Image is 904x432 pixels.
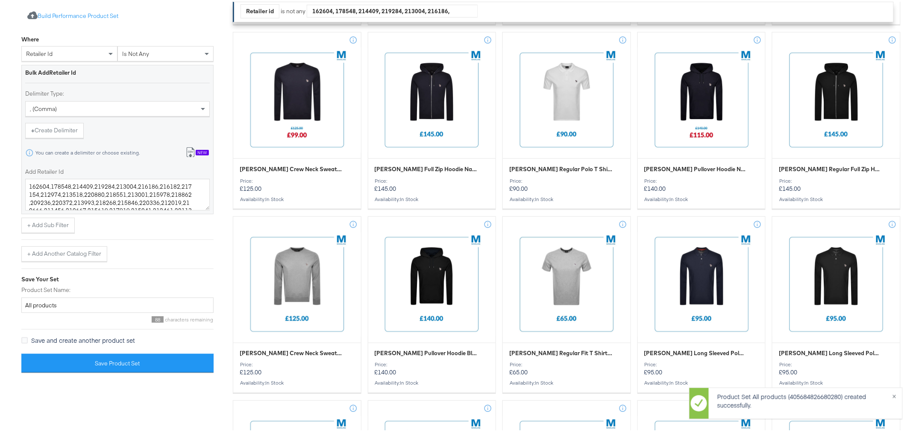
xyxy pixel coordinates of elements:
[31,334,135,343] span: Save and create another product set
[240,360,355,366] div: Price:
[375,348,478,356] span: Paul Smith Pullover Hoodie Black
[779,163,882,172] span: Paul Smith Regular Full Zip Hoodie Black
[509,176,624,191] p: £90.00
[25,166,210,174] label: Add Retailer Id
[25,67,210,75] div: Bulk Add Retailer Id
[21,296,214,312] input: Give your set a descriptive name
[886,386,902,402] button: ×
[509,176,624,182] div: Price:
[717,391,892,408] p: Product Set All products (405684826680280) created successfully.
[179,143,215,159] button: New
[26,48,53,56] span: retailer id
[400,194,419,201] span: in stock
[240,360,355,375] p: £125.00
[265,194,284,201] span: in stock
[21,284,214,292] label: Product Set Name:
[804,378,823,385] span: in stock
[307,3,477,16] div: 162604, 178548, 214409, 219284, 213004, 216186, 216182, 217154, 212974, 213518, 220880, 218551, 2...
[509,195,624,201] div: Availability :
[21,274,214,282] div: Save Your Set
[644,163,748,172] span: Paul Smith Pullover Hoodie Navy
[21,315,214,321] div: characters remaining
[241,3,279,16] div: Retailer id
[509,360,624,366] div: Price:
[779,360,894,375] p: £95.00
[122,48,149,56] span: is not any
[25,88,210,96] label: Delimiter Type:
[35,148,140,154] div: You can create a delimiter or choose existing.
[375,360,490,366] div: Price:
[779,379,894,385] div: Availability :
[375,195,490,201] div: Availability :
[375,176,490,191] p: £145.00
[670,194,688,201] span: in stock
[509,348,613,356] span: Paul Smith Regular Fit T Shirt Grey
[375,176,490,182] div: Price:
[240,176,355,182] div: Price:
[21,352,214,371] button: Save Product Set
[240,176,355,191] p: £125.00
[644,176,759,182] div: Price:
[240,163,343,172] span: Paul Smith Crew Neck Sweatshirt Navy
[644,176,759,191] p: £140.00
[535,378,553,385] span: in stock
[400,378,419,385] span: in stock
[25,177,210,209] textarea: 162604,178548,214409,219284,213004,216186,216182,217154,212974,213518,220880,218551,213001,215978...
[509,163,613,172] span: Paul Smith Regular Polo T Shirt White
[21,7,124,23] button: Build Performance Product Set
[509,379,624,385] div: Availability :
[375,360,490,375] p: £140.00
[30,103,57,111] span: , (comma)
[779,176,894,182] div: Price:
[21,245,107,260] button: + Add Another Catalog Filter
[644,195,759,201] div: Availability :
[804,194,823,201] span: in stock
[375,163,478,172] span: Paul Smith Full Zip Hoodie Navy
[21,34,39,42] div: Where
[196,148,209,154] div: New
[779,195,894,201] div: Availability :
[31,125,35,133] strong: +
[509,360,624,375] p: £65.00
[892,389,896,399] span: ×
[779,348,882,356] span: Paul Smith Long Sleeved Polo T Shirt Black
[375,379,490,385] div: Availability :
[535,194,553,201] span: in stock
[152,315,164,321] span: 88
[779,360,894,366] div: Price:
[240,348,343,356] span: Paul Smith Crew Neck Sweatshirt Grey
[644,348,748,356] span: Paul Smith Long Sleeved Polo T Shirt Navy
[644,379,759,385] div: Availability :
[21,216,75,231] button: + Add Sub Filter
[265,378,284,385] span: in stock
[644,360,759,375] p: £95.00
[644,360,759,366] div: Price:
[240,379,355,385] div: Availability :
[240,195,355,201] div: Availability :
[670,378,688,385] span: in stock
[779,176,894,191] p: £145.00
[279,6,307,14] div: is not any
[25,121,84,137] button: +Create Delimiter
